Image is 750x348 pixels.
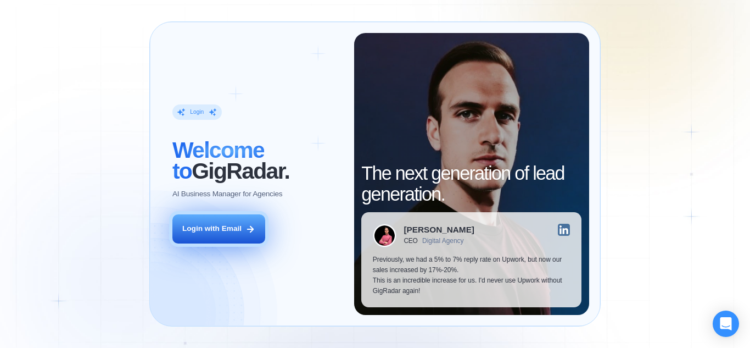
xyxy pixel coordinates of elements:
div: Login [190,108,204,116]
div: [PERSON_NAME] [404,225,474,234]
span: Welcome to [172,137,264,184]
div: CEO [404,237,417,245]
p: AI Business Manager for Agencies [172,189,282,200]
p: Previously, we had a 5% to 7% reply rate on Upwork, but now our sales increased by 17%-20%. This ... [373,255,570,296]
button: Login with Email [172,214,265,244]
h2: ‍ GigRadar. [172,140,343,181]
div: Open Intercom Messenger [713,311,739,337]
div: Digital Agency [422,237,463,245]
h2: The next generation of lead generation. [361,163,581,205]
div: Login with Email [182,224,242,234]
